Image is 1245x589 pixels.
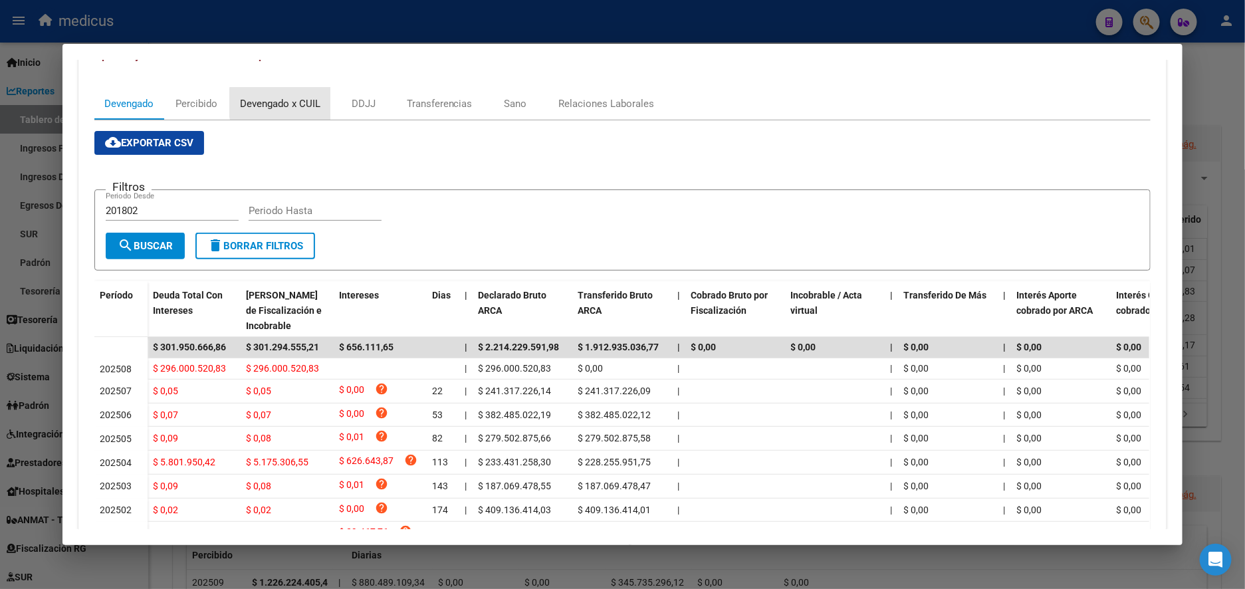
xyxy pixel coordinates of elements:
span: $ 0,00 [1117,363,1142,374]
span: Dias [432,290,451,300]
span: 113 [432,457,448,467]
span: $ 279.502.875,58 [578,433,651,443]
span: $ 0,00 [904,505,929,515]
mat-icon: delete [207,237,223,253]
span: Incobrable / Acta virtual [791,290,863,316]
span: | [1004,457,1006,467]
span: 82 [432,433,443,443]
i: help [375,406,388,419]
span: | [891,386,893,396]
span: $ 296.000.520,83 [479,363,552,374]
datatable-header-cell: Deuda Bruta Neto de Fiscalización e Incobrable [241,281,334,340]
button: Buscar [106,233,185,259]
span: $ 0,00 [1017,342,1042,352]
span: $ 185.286.796,28 [479,528,552,538]
span: $ 0,01 [339,429,364,447]
span: | [678,481,680,491]
datatable-header-cell: Interés Aporte cobrado por ARCA [1012,281,1111,340]
span: | [678,342,681,352]
span: $ 233.431.258,30 [479,457,552,467]
span: 201 [432,528,448,538]
span: | [1004,433,1006,443]
span: $ 0,00 [1017,528,1042,538]
span: $ 1.912.935.036,77 [578,342,659,352]
span: | [1004,528,1006,538]
span: $ 0,00 [1017,505,1042,515]
span: | [465,290,468,300]
span: $ 296.000.520,83 [246,363,319,374]
span: | [465,410,467,420]
span: Intereses [339,290,379,300]
span: $ 0,00 [1117,342,1142,352]
span: $ 0,00 [1117,457,1142,467]
datatable-header-cell: Cobrado Bruto por Fiscalización [686,281,786,340]
span: $ 0,02 [153,505,178,515]
span: Borrar Filtros [207,240,303,252]
datatable-header-cell: Declarado Bruto ARCA [473,281,573,340]
datatable-header-cell: Intereses [334,281,427,340]
span: $ 0,00 [691,342,717,352]
span: Buscar [118,240,173,252]
span: $ 301.294.555,21 [246,342,319,352]
span: $ 626.643,87 [339,453,394,471]
i: help [375,382,388,396]
span: 143 [432,481,448,491]
span: $ 0,00 [1017,481,1042,491]
span: Transferido Bruto ARCA [578,290,653,316]
div: Sano [505,96,527,111]
span: | [891,457,893,467]
datatable-header-cell: Dias [427,281,460,340]
mat-icon: search [118,237,134,253]
span: $ 0,00 [1117,505,1142,515]
span: $ 0,07 [153,410,178,420]
span: $ 296.000.520,83 [153,363,226,374]
span: [PERSON_NAME] de Fiscalización e Incobrable [246,290,322,331]
span: $ 0,07 [246,410,271,420]
span: $ 0,00 [339,406,364,424]
span: | [465,457,467,467]
span: | [678,410,680,420]
div: Devengado [104,96,154,111]
span: $ 0,08 [246,433,271,443]
span: Aportes y Contribuciones de la Empresa: 30500003193 [94,49,358,62]
span: | [1004,342,1006,352]
span: | [1004,505,1006,515]
span: | [1004,386,1006,396]
span: $ 29.467,76 [339,525,388,542]
span: $ 0,00 [1017,363,1042,374]
span: | [678,528,680,538]
span: 53 [432,410,443,420]
i: help [375,501,388,515]
span: | [891,505,893,515]
span: $ 241.317.226,14 [479,386,552,396]
span: $ 382.485.022,12 [578,410,651,420]
mat-icon: cloud_download [105,134,121,150]
i: help [375,429,388,443]
datatable-header-cell: | [673,281,686,340]
datatable-header-cell: Deuda Total Con Intereses [148,281,241,340]
span: $ 0,09 [153,433,178,443]
span: | [465,528,467,538]
span: | [891,290,893,300]
span: $ 301.950.666,86 [153,342,226,352]
span: $ 409.136.414,01 [578,505,651,515]
span: $ 0,00 [578,363,604,374]
span: | [891,528,893,538]
span: $ 0,00 [1117,528,1142,538]
span: $ 5.175.306,55 [246,457,308,467]
span: Interés Contribución cobrado por ARCA [1117,290,1203,316]
span: | [465,505,467,515]
span: $ 0,00 [904,481,929,491]
span: | [678,290,681,300]
span: 202502 [100,505,132,515]
span: $ 148.195,29 [153,528,207,538]
i: help [399,525,412,538]
datatable-header-cell: | [998,281,1012,340]
i: help [375,477,388,491]
i: help [404,453,417,467]
span: | [1004,363,1006,374]
span: $ 279.502.875,66 [479,433,552,443]
datatable-header-cell: Período [94,281,148,337]
span: Exportar CSV [105,137,193,149]
span: | [1004,410,1006,420]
